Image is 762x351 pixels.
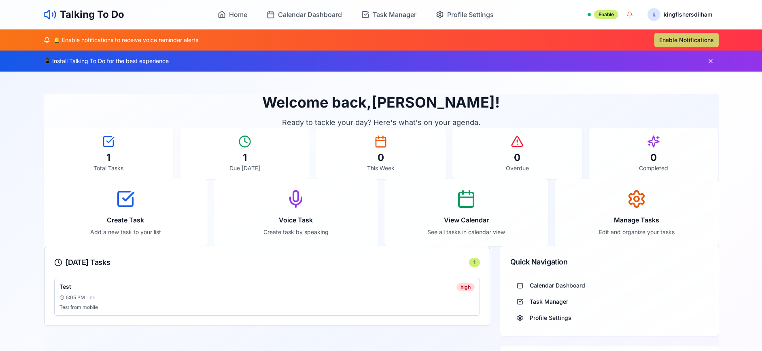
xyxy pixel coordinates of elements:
[594,10,618,19] div: Enable
[459,164,575,172] p: Overdue
[395,215,538,225] h3: View Calendar
[622,7,638,22] button: Enable browser notifications
[44,94,719,110] h1: Welcome back, [PERSON_NAME] !
[647,8,660,21] span: k
[469,258,480,267] div: 1
[213,6,499,23] nav: Main navigation
[664,11,712,19] span: kingfishersdilham
[654,33,719,47] button: Enable Notifications
[59,304,475,311] p: Test from mobile
[373,10,416,19] span: Task Manager
[447,10,494,19] span: Profile Settings
[459,151,575,164] p: 0
[59,283,71,290] h4: Test
[66,294,85,301] span: 5:05 PM
[187,151,303,164] p: 1
[510,315,709,323] a: Profile Settings
[596,151,712,164] p: 0
[510,294,709,310] button: Task Manager
[51,164,167,172] p: Total Tasks
[510,310,709,326] button: Profile Settings
[555,179,719,246] a: Manage TasksEdit and organize your tasks
[187,164,303,172] p: Due [DATE]
[510,277,709,294] button: Calendar Dashboard
[60,8,124,21] h1: Talking To Do
[54,228,197,236] p: Add a new task to your list
[323,164,439,172] p: This Week
[357,6,421,23] a: Navigate to Task Manager
[54,257,480,268] div: [DATE] Tasks
[323,151,439,164] p: 0
[224,228,368,236] p: Create task by speaking
[213,6,252,23] a: Navigate to Home
[596,164,712,172] p: Completed
[641,6,719,23] button: User menu
[565,228,709,236] p: Edit and organize your tasks
[278,10,342,19] span: Calendar Dashboard
[431,6,499,23] a: Navigate to Profile Settings
[44,57,169,65] span: 📱 Install Talking To Do for the best experience
[44,8,124,21] a: Go to home page
[456,283,475,291] div: high
[44,117,719,128] p: Ready to tackle your day? Here's what's on your agenda.
[395,228,538,236] p: See all tasks in calendar view
[703,54,719,68] button: Dismiss install banner
[262,6,347,23] a: Navigate to Calendar Dashboard
[53,36,198,44] span: 🔔 Enable notifications to receive voice reminder alerts
[54,215,197,225] h3: Create Task
[565,215,709,225] h3: Manage Tasks
[510,298,709,307] a: Task Manager
[588,13,591,16] div: Online
[384,179,548,246] a: View CalendarSee all tasks in calendar view
[224,215,368,225] h3: Voice Task
[510,256,709,268] div: Quick Navigation
[229,10,247,19] span: Home
[51,151,167,164] p: 1
[510,282,709,290] a: Calendar Dashboard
